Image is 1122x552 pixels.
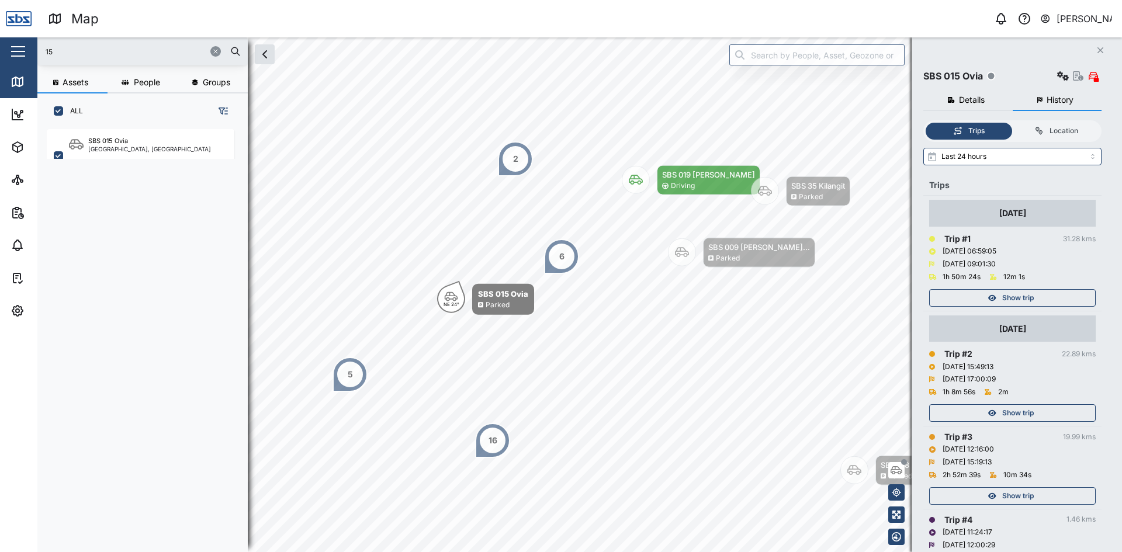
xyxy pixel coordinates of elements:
span: Show trip [1002,405,1034,421]
div: 1.46 kms [1066,514,1096,525]
span: People [134,78,160,86]
div: [DATE] [999,322,1026,335]
div: Map marker [498,141,533,176]
div: 2h 52m 39s [943,470,981,481]
div: 2m [998,387,1009,398]
div: Map marker [622,165,760,195]
div: Dashboard [30,108,83,121]
div: [GEOGRAPHIC_DATA], [GEOGRAPHIC_DATA] [88,146,211,152]
span: Show trip [1002,488,1034,504]
div: 10m 34s [1003,470,1031,481]
div: Map [71,9,99,29]
div: 1h 8m 56s [943,387,975,398]
div: SBS 015 Ovia [923,69,983,84]
div: 19.99 kms [1063,432,1096,443]
div: [DATE] 11:24:17 [943,527,992,538]
div: Trip # 3 [944,431,972,443]
div: Settings [30,304,72,317]
span: Assets [63,78,88,86]
div: Tasks [30,272,63,284]
div: 5 [348,368,353,381]
div: 2 [513,152,518,165]
div: Map marker [333,357,368,392]
div: Parked [799,192,823,203]
div: Reports [30,206,70,219]
div: Driving [671,180,695,192]
span: Groups [203,78,230,86]
div: [DATE] 15:19:13 [943,457,992,468]
div: Alarms [30,239,67,252]
div: Assets [30,141,67,154]
div: [DATE] 17:00:09 [943,374,996,385]
div: Trip # 2 [944,348,972,360]
div: 31.28 kms [1063,234,1096,245]
span: History [1047,96,1073,104]
div: 6 [559,250,565,263]
div: Map marker [475,423,510,458]
span: Details [959,96,985,104]
div: Trip # 1 [944,232,971,245]
div: Parked [716,253,740,264]
div: Map [30,75,57,88]
div: SBS 015 Ovia [478,288,528,300]
div: 1h 50m 24s [943,272,981,283]
img: Main Logo [6,6,32,32]
div: SBS 35 Kilangit [791,180,845,192]
button: Show trip [929,289,1096,307]
div: Trips [929,179,1096,192]
div: Sites [30,173,58,186]
label: ALL [63,106,83,116]
button: Show trip [929,404,1096,422]
div: Trips [968,126,985,137]
div: SBS 015 Ovia [88,136,128,146]
div: 16 [489,434,497,447]
div: Map marker [437,284,534,315]
div: Map marker [751,176,850,206]
div: [DATE] 12:00:29 [943,540,995,551]
div: [DATE] 06:59:05 [943,246,996,257]
div: [PERSON_NAME] [1057,12,1113,26]
canvas: Map [37,37,1122,552]
div: SBS 009 [PERSON_NAME]... [708,241,810,253]
div: Parked [486,300,510,311]
input: Select range [923,148,1102,165]
input: Search assets or drivers [44,43,241,60]
div: [DATE] 15:49:13 [943,362,993,373]
div: Map marker [840,456,979,485]
div: [DATE] [999,207,1026,220]
div: Map marker [668,238,815,268]
div: NE 24° [444,302,459,307]
div: 12m 1s [1003,272,1025,283]
div: 22.89 kms [1062,349,1096,360]
div: SBS 019 [PERSON_NAME] [662,169,755,180]
div: Map marker [544,239,579,274]
div: grid [47,125,247,543]
div: Location [1050,126,1078,137]
button: [PERSON_NAME] [1040,11,1113,27]
div: [DATE] 12:16:00 [943,444,994,455]
div: [DATE] 09:01:30 [943,259,996,270]
div: SBS 018 [PERSON_NAME] [881,459,974,471]
div: Trip # 4 [944,513,972,526]
input: Search by People, Asset, Geozone or Place [729,44,905,65]
span: Show trip [1002,290,1034,306]
button: Show trip [929,487,1096,505]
